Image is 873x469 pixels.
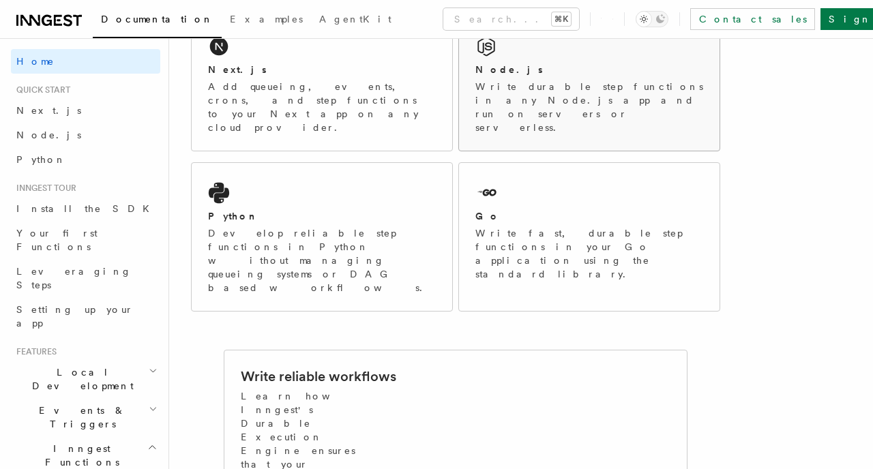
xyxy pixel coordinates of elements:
[11,297,160,335] a: Setting up your app
[11,183,76,194] span: Inngest tour
[101,14,213,25] span: Documentation
[16,266,132,290] span: Leveraging Steps
[11,442,147,469] span: Inngest Functions
[319,14,391,25] span: AgentKit
[11,360,160,398] button: Local Development
[93,4,222,38] a: Documentation
[241,367,396,386] h2: Write reliable workflows
[458,16,720,151] a: Node.jsWrite durable step functions in any Node.js app and run on servers or serverless.
[230,14,303,25] span: Examples
[11,259,160,297] a: Leveraging Steps
[311,4,400,37] a: AgentKit
[690,8,815,30] a: Contact sales
[16,203,158,214] span: Install the SDK
[11,147,160,172] a: Python
[208,63,267,76] h2: Next.js
[16,55,55,68] span: Home
[191,16,453,151] a: Next.jsAdd queueing, events, crons, and step functions to your Next app on any cloud provider.
[16,105,81,116] span: Next.js
[208,226,436,294] p: Develop reliable step functions in Python without managing queueing systems or DAG based workflows.
[458,162,720,312] a: GoWrite fast, durable step functions in your Go application using the standard library.
[11,49,160,74] a: Home
[475,226,703,281] p: Write fast, durable step functions in your Go application using the standard library.
[11,196,160,221] a: Install the SDK
[16,304,134,329] span: Setting up your app
[11,98,160,123] a: Next.js
[475,63,543,76] h2: Node.js
[11,346,57,357] span: Features
[208,80,436,134] p: Add queueing, events, crons, and step functions to your Next app on any cloud provider.
[11,221,160,259] a: Your first Functions
[552,12,571,26] kbd: ⌘K
[11,398,160,436] button: Events & Triggers
[475,209,500,223] h2: Go
[11,404,149,431] span: Events & Triggers
[11,85,70,95] span: Quick start
[16,130,81,140] span: Node.js
[16,154,66,165] span: Python
[11,123,160,147] a: Node.js
[208,209,258,223] h2: Python
[475,80,703,134] p: Write durable step functions in any Node.js app and run on servers or serverless.
[191,162,453,312] a: PythonDevelop reliable step functions in Python without managing queueing systems or DAG based wo...
[443,8,579,30] button: Search...⌘K
[16,228,98,252] span: Your first Functions
[11,365,149,393] span: Local Development
[636,11,668,27] button: Toggle dark mode
[222,4,311,37] a: Examples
